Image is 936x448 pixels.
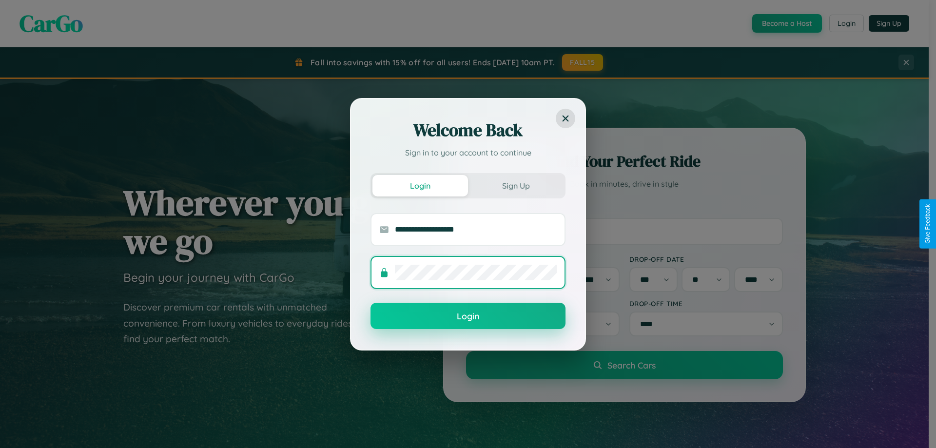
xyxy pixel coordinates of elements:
button: Login [372,175,468,196]
p: Sign in to your account to continue [370,147,565,158]
button: Sign Up [468,175,564,196]
h2: Welcome Back [370,118,565,142]
div: Give Feedback [924,204,931,244]
button: Login [370,303,565,329]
